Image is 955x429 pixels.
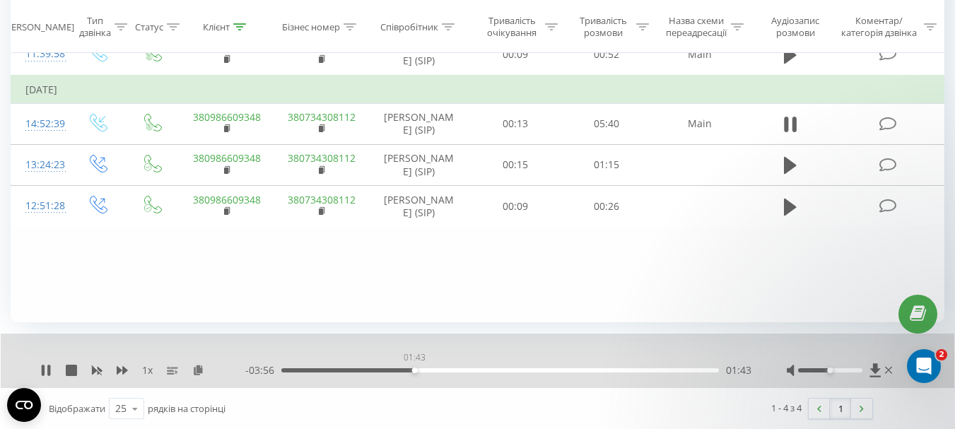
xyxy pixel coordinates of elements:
td: [PERSON_NAME] (SIP) [368,144,470,185]
a: 380986609348 [193,151,261,165]
div: 01:43 [401,348,428,368]
a: 380734308112 [288,41,356,54]
td: 00:26 [561,186,652,227]
td: Main [652,34,747,76]
div: Тип дзвінка [79,15,111,39]
div: Статус [135,20,163,33]
a: 380986609348 [193,41,261,54]
td: 00:15 [470,144,561,185]
td: Main [652,103,747,144]
div: Аудіозапис розмови [760,15,831,39]
td: [PERSON_NAME] (SIP) [368,34,470,76]
div: [PERSON_NAME] [3,20,74,33]
td: 01:15 [561,144,652,185]
button: Open CMP widget [7,388,41,422]
span: Відображати [49,402,105,415]
div: Бізнес номер [282,20,340,33]
div: 1 - 4 з 4 [771,401,802,415]
div: Тривалість розмови [574,15,633,39]
span: - 03:56 [245,363,281,377]
span: 1 x [142,363,153,377]
div: Співробітник [380,20,438,33]
a: 1 [830,399,851,418]
a: 380734308112 [288,110,356,124]
div: Тривалість очікування [483,15,541,39]
td: 00:52 [561,34,652,76]
span: 2 [936,349,947,360]
div: 25 [115,401,127,416]
div: Клієнт [203,20,230,33]
a: 380734308112 [288,151,356,165]
td: 00:09 [470,34,561,76]
a: 380734308112 [288,193,356,206]
div: 11:39:58 [25,40,55,68]
div: Коментар/категорія дзвінка [838,15,920,39]
td: 00:09 [470,186,561,227]
div: 13:24:23 [25,151,55,179]
div: 14:52:39 [25,110,55,138]
td: [DATE] [11,76,944,104]
td: 00:13 [470,103,561,144]
iframe: Intercom live chat [907,349,941,383]
div: 12:51:28 [25,192,55,220]
td: [PERSON_NAME] (SIP) [368,103,470,144]
span: рядків на сторінці [148,402,225,415]
div: Назва схеми переадресації [665,15,727,39]
div: Accessibility label [827,368,833,373]
a: 380986609348 [193,110,261,124]
a: 380986609348 [193,193,261,206]
span: 01:43 [726,363,751,377]
td: [PERSON_NAME] (SIP) [368,186,470,227]
div: Accessibility label [412,368,418,373]
td: 05:40 [561,103,652,144]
